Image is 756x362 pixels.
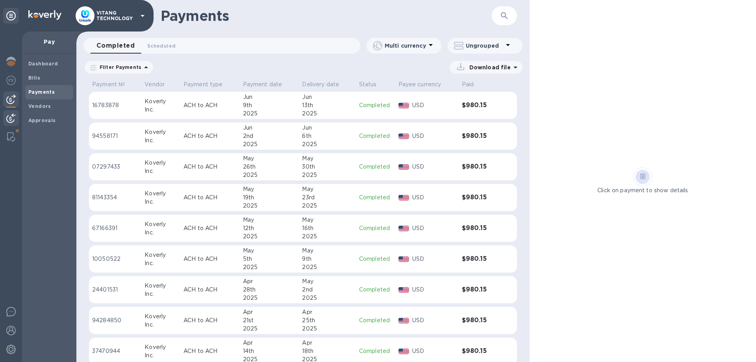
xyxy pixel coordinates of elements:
p: Download file [466,63,511,71]
h3: $980.15 [462,255,500,263]
p: ACH to ACH [183,163,237,171]
p: ACH to ACH [183,316,237,325]
span: Paid [462,80,484,89]
div: Inc. [145,321,177,329]
div: 9th [302,255,352,263]
div: Koverly [145,159,177,167]
div: 2025 [243,171,296,179]
p: Completed [359,163,392,171]
div: Koverly [145,189,177,198]
img: USD [398,318,409,323]
p: Click on payment to show details [597,186,688,195]
span: Scheduled [147,42,176,50]
span: Payee currency [398,80,452,89]
div: 2025 [302,110,352,118]
p: Completed [359,193,392,202]
p: Completed [359,101,392,110]
div: Inc. [145,136,177,145]
div: 2025 [243,202,296,210]
div: 2025 [302,202,352,210]
div: May [243,185,296,193]
div: 6th [302,132,352,140]
div: Apr [243,308,296,316]
img: Foreign exchange [6,76,16,85]
p: Vendor [145,80,165,89]
p: Payment type [183,80,223,89]
div: May [243,216,296,224]
div: 12th [243,224,296,232]
p: Filter Payments [96,64,141,71]
p: Completed [359,316,392,325]
div: 9th [243,101,296,110]
div: Apr [243,339,296,347]
div: May [302,216,352,224]
h3: $980.15 [462,317,500,324]
div: Unpin categories [3,8,19,24]
p: 24401531 [92,286,138,294]
img: USD [398,256,409,262]
p: USD [412,193,456,202]
div: 2025 [243,294,296,302]
span: Vendor [145,80,175,89]
div: Koverly [145,343,177,351]
div: Koverly [145,220,177,228]
b: Dashboard [28,61,58,67]
div: 2nd [243,132,296,140]
div: Jun [302,93,352,101]
img: USD [398,287,409,293]
div: Inc. [145,198,177,206]
div: 2nd [302,286,352,294]
div: 2025 [243,325,296,333]
p: ACH to ACH [183,347,237,355]
p: 07297433 [92,163,138,171]
p: Completed [359,347,392,355]
span: Delivery date [302,80,349,89]
div: 2025 [243,232,296,241]
p: USD [412,101,456,110]
div: 14th [243,347,296,355]
div: May [302,185,352,193]
div: Apr [302,308,352,316]
div: 23rd [302,193,352,202]
span: Payment № [92,80,135,89]
p: Paid [462,80,474,89]
span: Payment type [183,80,233,89]
div: 28th [243,286,296,294]
div: Inc. [145,259,177,267]
p: USD [412,347,456,355]
span: Payment date [243,80,293,89]
div: 2025 [243,263,296,271]
div: Inc. [145,106,177,114]
p: Completed [359,224,392,232]
div: Jun [243,93,296,101]
p: ACH to ACH [183,224,237,232]
p: Ungrouped [466,42,503,50]
div: May [243,154,296,163]
b: Payments [28,89,55,95]
h1: Payments [161,7,492,24]
p: 94284850 [92,316,138,325]
div: Koverly [145,312,177,321]
div: 21st [243,316,296,325]
p: 67166391 [92,224,138,232]
p: VITANG TECHNOLOGY [96,10,136,21]
img: USD [398,103,409,108]
p: ACH to ACH [183,101,237,110]
b: Vendors [28,103,51,109]
p: Status [359,80,377,89]
div: Koverly [145,251,177,259]
p: ACH to ACH [183,255,237,263]
div: May [243,247,296,255]
p: ACH to ACH [183,286,237,294]
div: 30th [302,163,352,171]
div: Apr [243,277,296,286]
div: 25th [302,316,352,325]
p: Payment № [92,80,125,89]
div: 26th [243,163,296,171]
h3: $980.15 [462,225,500,232]
div: Koverly [145,97,177,106]
div: Jun [302,124,352,132]
div: 2025 [302,140,352,149]
div: 5th [243,255,296,263]
p: Pay [28,38,70,46]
